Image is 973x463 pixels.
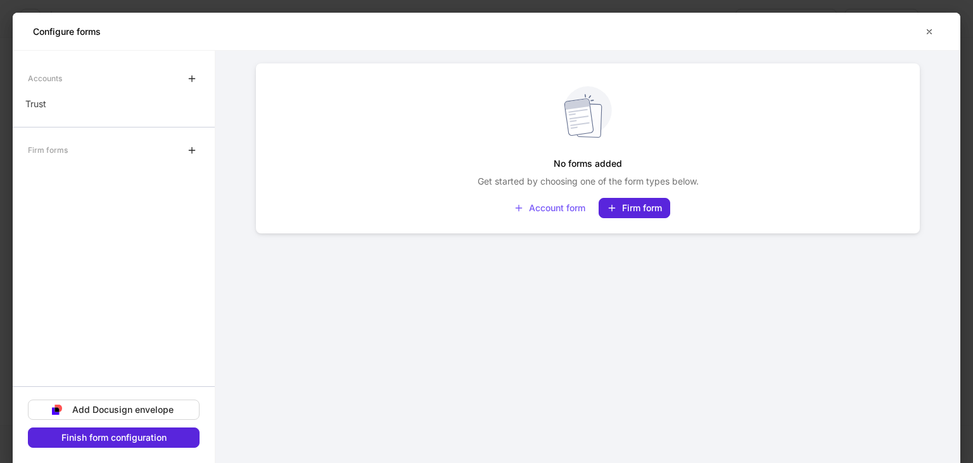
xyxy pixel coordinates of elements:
[33,25,101,38] h5: Configure forms
[28,139,68,161] div: Firm forms
[514,203,585,213] div: Account form
[25,98,46,110] p: Trust
[599,198,670,218] button: Firm form
[478,175,699,188] p: Get started by choosing one of the form types below.
[28,67,62,89] div: Accounts
[13,91,215,117] a: Trust
[28,400,200,420] button: Add Docusign envelope
[28,427,200,448] button: Finish form configuration
[72,405,174,414] div: Add Docusign envelope
[506,198,594,218] button: Account form
[554,152,622,175] h5: No forms added
[607,203,662,213] div: Firm form
[61,433,167,442] div: Finish form configuration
